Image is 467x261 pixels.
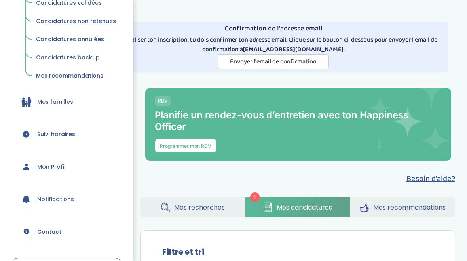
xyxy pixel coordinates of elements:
a: Candidatures backup [30,50,121,65]
span: Contact [37,228,61,236]
span: Envoyer l'email de confirmation [230,57,317,67]
strong: [EMAIL_ADDRESS][DOMAIN_NAME] [243,44,344,54]
a: Suivi horaires [12,120,121,149]
span: Notifications [37,195,74,204]
span: Mes recommandations [36,72,103,80]
a: Mes candidatures [245,197,350,217]
label: Filtre et tri [162,246,204,258]
span: Candidatures annulées [36,35,104,43]
button: Besoin d'aide? [406,173,455,185]
span: Candidatures non retenues [36,17,116,25]
button: Programmer mon RDV [155,139,216,153]
a: Notifications [12,185,121,213]
span: Suivi horaires [37,130,75,139]
a: Mes recommandations [350,197,455,217]
a: Mes recommandations [30,69,121,84]
a: Mes recherches [140,197,245,217]
span: 1 [250,192,260,202]
span: Mes recherches [174,202,225,212]
span: Mes familles [37,98,73,106]
span: RDV [155,96,171,106]
span: Candidatures backup [36,53,100,61]
span: Mon Profil [37,163,66,171]
span: Mes candidatures [277,202,332,212]
p: Planifie un rendez-vous d’entretien avec ton Happiness Officer [155,109,442,132]
h4: Confirmation de l'adresse email [103,25,444,33]
a: Contact [12,217,121,246]
a: Mes familles [12,88,121,116]
a: Candidatures non retenues [30,14,121,29]
button: Envoyer l'email de confirmation [218,54,329,69]
a: Mon Profil [12,152,121,181]
p: Pour finaliser ton inscription, tu dois confirmer ton adresse email. Clique sur le bouton ci-dess... [103,35,444,54]
span: Mes recommandations [373,202,446,212]
a: Candidatures annulées [30,32,121,47]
